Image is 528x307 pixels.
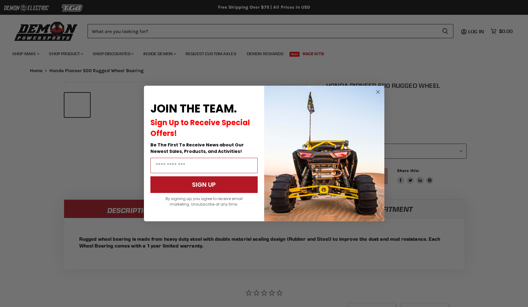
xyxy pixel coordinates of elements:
button: Close dialog [374,88,382,96]
span: Be The First To Receive News about Our Newest Sales, Products, and Activities! [150,142,244,154]
button: SIGN UP [150,176,258,193]
span: JOIN THE TEAM. [150,101,237,117]
span: By signing up, you agree to receive email marketing. Unsubscribe at any time. [166,196,243,207]
span: Sign Up to Receive Special Offers! [150,117,250,138]
input: Email Address [150,158,258,173]
img: a9095488-b6e7-41ba-879d-588abfab540b.jpeg [264,86,384,221]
